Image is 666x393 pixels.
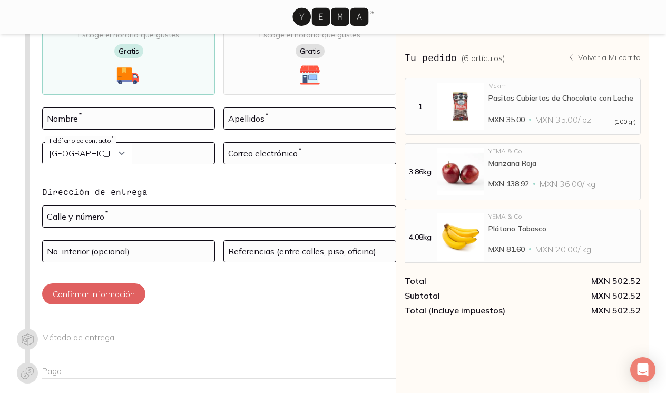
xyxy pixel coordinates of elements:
span: Escoge el horario que gustes [78,30,179,40]
button: Confirmar información [42,283,145,304]
div: MXN 502.52 [523,290,641,301]
div: 1 [407,102,433,111]
span: MXN 502.52 [523,305,641,316]
div: Total [405,276,523,286]
div: Mckim [488,83,636,89]
span: MXN 35.00 [488,114,525,125]
span: MXN 81.60 [488,244,525,254]
span: Gratis [296,44,325,58]
img: Pasitas Cubiertas de Chocolate con Leche [437,83,484,130]
span: MXN 35.00 / pz [535,114,591,125]
div: Total (Incluye impuestos) [405,305,523,316]
span: (100 gr) [614,119,636,125]
div: Pago [42,366,396,379]
div: 4.08kg [407,232,433,242]
div: Método de entrega [42,332,396,345]
span: MXN 20.00 / kg [535,244,591,254]
div: YEMA & Co [488,148,636,154]
div: Open Intercom Messenger [630,357,655,382]
div: Contacto [42,107,396,304]
label: Teléfono de contacto [45,136,116,144]
p: Volver a Mi carrito [578,53,641,62]
h4: Dirección de entrega [42,185,396,198]
div: Pasitas Cubiertas de Chocolate con Leche [488,93,636,103]
img: Manzana Roja [437,148,484,195]
div: Plátano Tabasco [488,224,636,233]
span: Escoge el horario que gustes [259,30,360,40]
div: YEMA & Co [488,213,636,220]
h3: Tu pedido [405,51,505,64]
span: Gratis [114,44,143,58]
span: MXN 36.00 / kg [540,179,595,189]
img: Plátano Tabasco [437,213,484,261]
div: Subtotal [405,290,523,301]
div: 3.86kg [407,167,433,176]
div: Manzana Roja [488,159,636,168]
a: Volver a Mi carrito [567,53,641,62]
span: MXN 138.92 [488,179,529,189]
div: MXN 502.52 [523,276,641,286]
span: ( 6 artículos ) [461,53,505,63]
